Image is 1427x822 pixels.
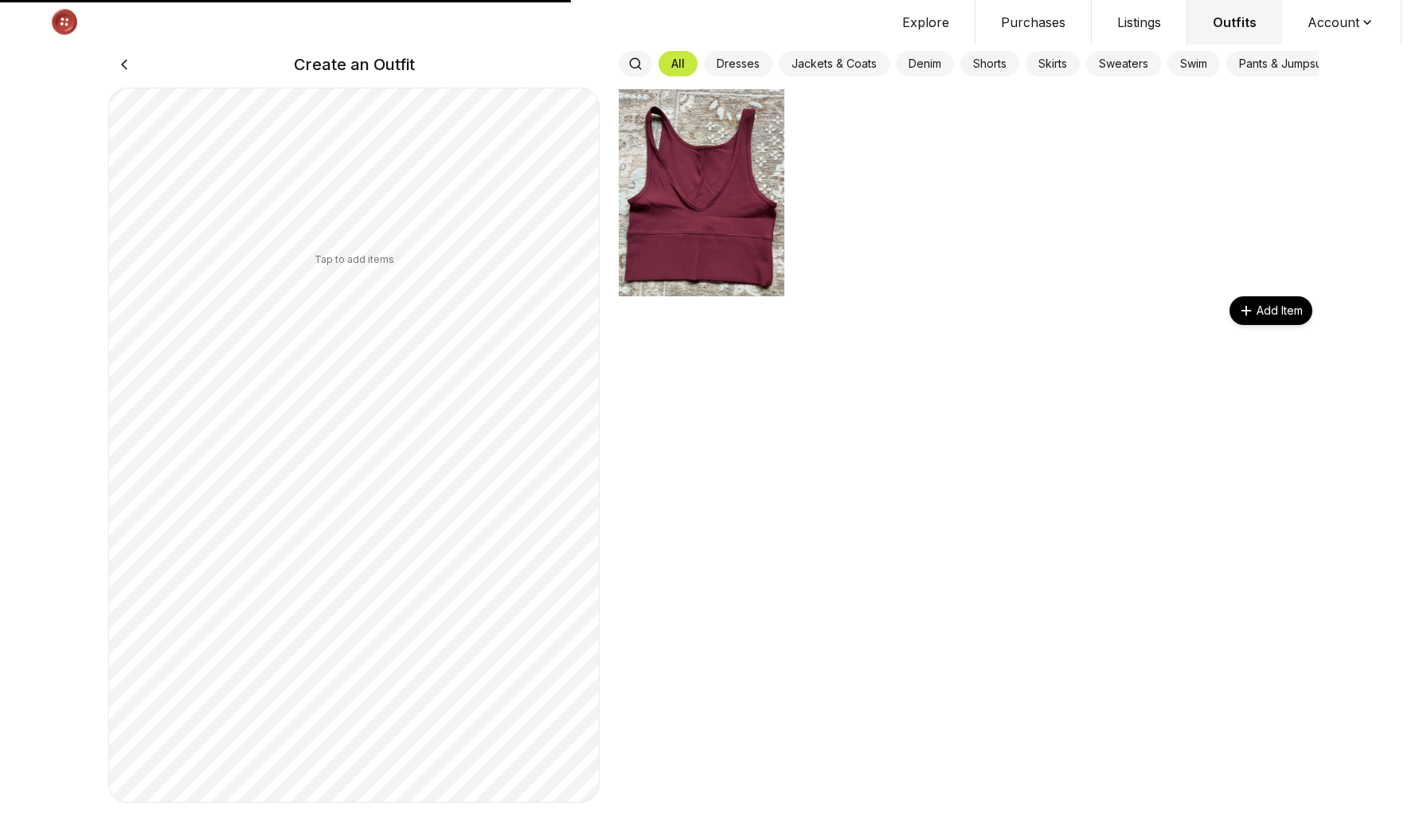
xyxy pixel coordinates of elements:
[1026,51,1080,76] button: Skirts
[1226,51,1346,76] button: Pants & Jumpsuits
[1086,51,1161,76] button: Sweaters
[1230,296,1312,325] a: Add Item
[704,51,772,76] button: Dresses
[779,51,889,76] button: Jackets & Coats
[619,89,784,296] img: Product Image not found
[896,51,954,76] button: Denim
[659,51,698,76] button: All
[140,53,568,76] h2: Create an Outfit
[108,253,600,266] div: Tap to add items
[960,51,1019,76] button: Shorts
[1167,51,1220,76] button: Swim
